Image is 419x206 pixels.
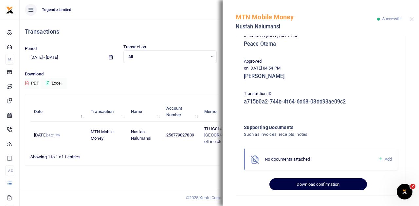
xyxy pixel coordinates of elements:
a: Add [378,155,392,163]
th: Account Number: activate to sort column ascending [162,102,201,122]
th: Name: activate to sort column ascending [127,102,163,122]
span: Tugende Limited [39,7,74,13]
p: Download [25,71,414,78]
h4: Such as invoices, receipts, notes [244,131,371,138]
span: Successful [382,17,402,21]
img: logo-small [6,6,14,14]
h5: [PERSON_NAME] [244,73,398,80]
th: Memo: activate to sort column ascending [201,102,265,122]
span: TLUG014481 [GEOGRAPHIC_DATA] branch office cleaning [204,126,259,144]
label: Transaction [123,44,146,50]
button: Close [410,17,414,21]
iframe: Intercom live chat [397,184,412,199]
span: 256779827839 [166,133,194,137]
div: Showing 1 to 1 of 1 entries [30,150,185,160]
span: Add [385,157,392,162]
span: [DATE] [34,133,61,137]
label: Period [25,45,37,52]
th: Date: activate to sort column descending [30,102,87,122]
span: 2 [410,184,415,189]
button: PDF [25,78,39,89]
h5: Peace Otema [244,41,398,47]
li: M [5,54,14,65]
span: All [128,54,207,60]
button: Download confirmation [269,178,367,191]
p: on [DATE] 04:54 PM [244,65,398,72]
p: Transaction ID [244,90,398,97]
span: MTN Mobile Money [91,129,114,141]
th: Transaction: activate to sort column ascending [87,102,127,122]
h5: MTN Mobile Money [236,13,377,21]
h4: Transactions [25,28,414,35]
p: Initiated on [DATE] 04:21 PM [244,33,398,40]
label: Status [222,44,234,50]
h5: a715b0a2-744b-4f64-6d68-08dd93ae09c2 [244,99,398,105]
h5: Nusfah Nalumansi [236,24,377,30]
li: Ac [5,165,14,176]
h4: Supporting Documents [244,124,371,131]
span: No documents attached [265,157,310,162]
span: Nusfah Nalumansi [131,129,151,141]
a: logo-small logo-large logo-large [6,7,14,12]
button: Excel [40,78,67,89]
p: Approved [244,58,398,65]
small: 04:21 PM [46,134,61,137]
input: select period [25,52,104,63]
